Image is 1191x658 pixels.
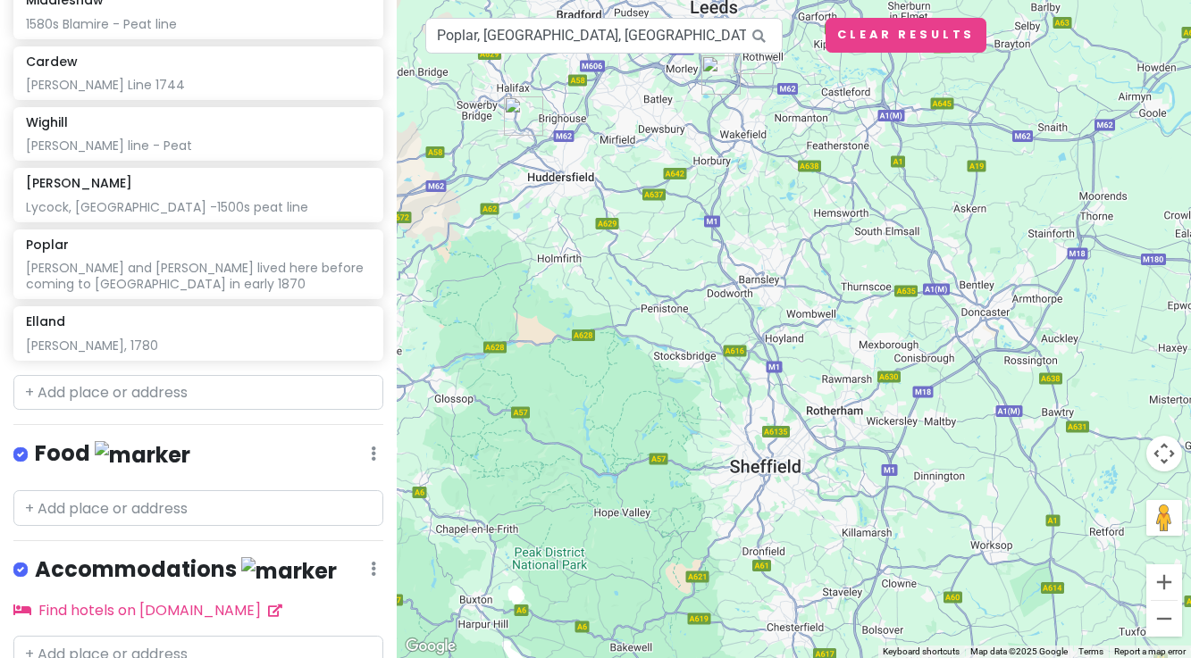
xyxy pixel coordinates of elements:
a: Find hotels on [DOMAIN_NAME] [13,600,282,621]
a: Report a map error [1114,646,1186,656]
button: Drag Pegman onto the map to open Street View [1146,500,1182,536]
div: [PERSON_NAME] line - Peat [26,137,371,154]
img: Google [401,635,460,658]
button: Zoom in [1146,564,1182,600]
h4: Food [35,439,190,469]
div: Elland [504,96,543,136]
div: Lycock, [GEOGRAPHIC_DATA] -1500s peat line [26,199,371,215]
div: [PERSON_NAME] Line 1744 [26,77,371,93]
img: marker [241,557,337,585]
div: 1580s Blamire - Peat line [26,16,371,32]
span: Map data ©2025 Google [970,646,1068,656]
h6: Cardew [26,54,78,70]
h6: Wighill [26,114,68,130]
h4: Accommodations [35,555,337,585]
h6: [PERSON_NAME] [26,175,132,191]
h6: Poplar [26,237,69,253]
div: [PERSON_NAME], 1780 [26,337,371,354]
button: Clear Results [826,18,986,53]
button: Map camera controls [1146,436,1182,471]
a: Open this area in Google Maps (opens a new window) [401,635,460,658]
button: Keyboard shortcuts [883,646,960,658]
h6: Elland [26,313,65,329]
button: Zoom out [1146,601,1182,637]
a: Terms (opens in new tab) [1078,646,1103,656]
input: Search a place [425,18,783,54]
div: [PERSON_NAME] and [PERSON_NAME] lived here before coming to [GEOGRAPHIC_DATA] in early 1870 [26,260,371,292]
input: + Add place or address [13,490,383,526]
input: + Add place or address [13,375,383,411]
div: Carlton [734,35,773,74]
div: East Ardsley [701,55,741,95]
img: marker [95,441,190,469]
